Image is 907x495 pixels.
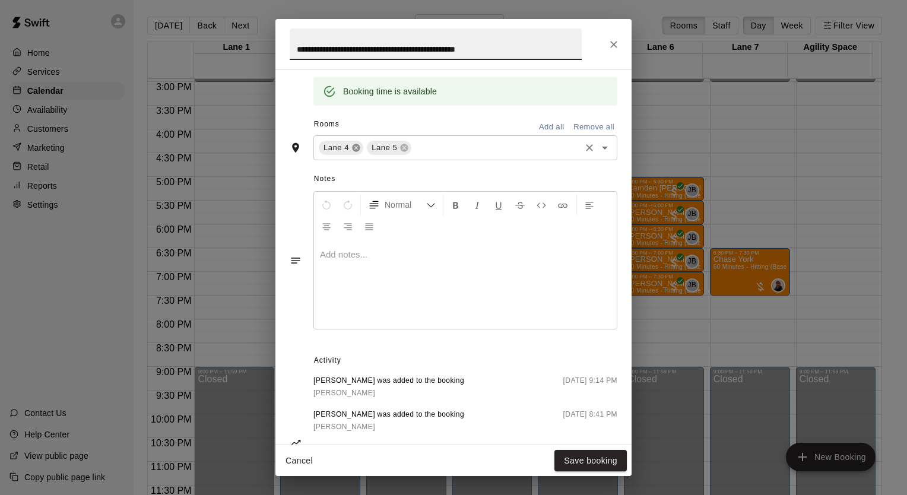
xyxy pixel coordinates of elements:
[446,194,466,215] button: Format Bold
[563,409,617,433] span: [DATE] 8:41 PM
[313,387,464,399] a: [PERSON_NAME]
[319,142,354,154] span: Lane 4
[603,34,624,55] button: Close
[316,215,337,237] button: Center Align
[290,437,302,449] svg: Activity
[290,142,302,154] svg: Rooms
[313,389,375,397] span: [PERSON_NAME]
[314,351,617,370] span: Activity
[489,194,509,215] button: Format Underline
[338,194,358,215] button: Redo
[532,118,570,137] button: Add all
[597,139,613,156] button: Open
[563,443,617,467] span: [DATE] 5:43 PM
[553,194,573,215] button: Insert Link
[554,450,627,472] button: Save booking
[385,199,426,211] span: Normal
[359,215,379,237] button: Justify Align
[579,194,600,215] button: Left Align
[290,255,302,266] svg: Notes
[313,423,375,431] span: [PERSON_NAME]
[338,215,358,237] button: Right Align
[531,194,551,215] button: Insert Code
[314,170,617,189] span: Notes
[343,81,437,102] div: Booking time is available
[314,120,340,128] span: Rooms
[363,194,440,215] button: Formatting Options
[563,375,617,399] span: [DATE] 9:14 PM
[510,194,530,215] button: Format Strikethrough
[570,118,617,137] button: Remove all
[313,443,440,455] span: Ridge Staff was added to the booking
[581,139,598,156] button: Clear
[367,141,411,155] div: Lane 5
[313,421,464,433] a: [PERSON_NAME]
[313,409,464,421] span: [PERSON_NAME] was added to the booking
[280,450,318,472] button: Cancel
[319,141,363,155] div: Lane 4
[316,194,337,215] button: Undo
[367,142,402,154] span: Lane 5
[313,375,464,387] span: [PERSON_NAME] was added to the booking
[467,194,487,215] button: Format Italics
